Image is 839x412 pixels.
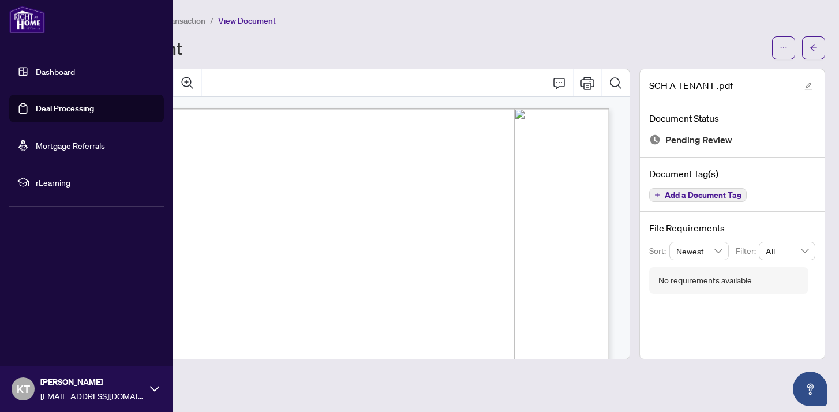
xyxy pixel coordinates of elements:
button: Open asap [793,372,827,406]
span: SCH A TENANT .pdf [649,78,733,92]
span: Newest [676,242,722,260]
span: KT [17,381,30,397]
img: Document Status [649,134,661,145]
p: Filter: [736,245,759,257]
span: All [766,242,808,260]
a: Deal Processing [36,103,94,114]
span: rLearning [36,176,156,189]
span: edit [804,82,812,90]
span: View Document [218,16,276,26]
span: Pending Review [665,132,732,148]
span: arrow-left [810,44,818,52]
div: No requirements available [658,274,752,287]
h4: File Requirements [649,221,815,235]
p: Sort: [649,245,669,257]
li: / [210,14,214,27]
button: Add a Document Tag [649,188,747,202]
span: Add a Document Tag [665,191,741,199]
a: Dashboard [36,66,75,77]
h4: Document Tag(s) [649,167,815,181]
img: logo [9,6,45,33]
span: plus [654,192,660,198]
h4: Document Status [649,111,815,125]
span: [EMAIL_ADDRESS][DOMAIN_NAME] [40,389,144,402]
a: Mortgage Referrals [36,140,105,151]
span: View Transaction [144,16,205,26]
span: ellipsis [780,44,788,52]
span: [PERSON_NAME] [40,376,144,388]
